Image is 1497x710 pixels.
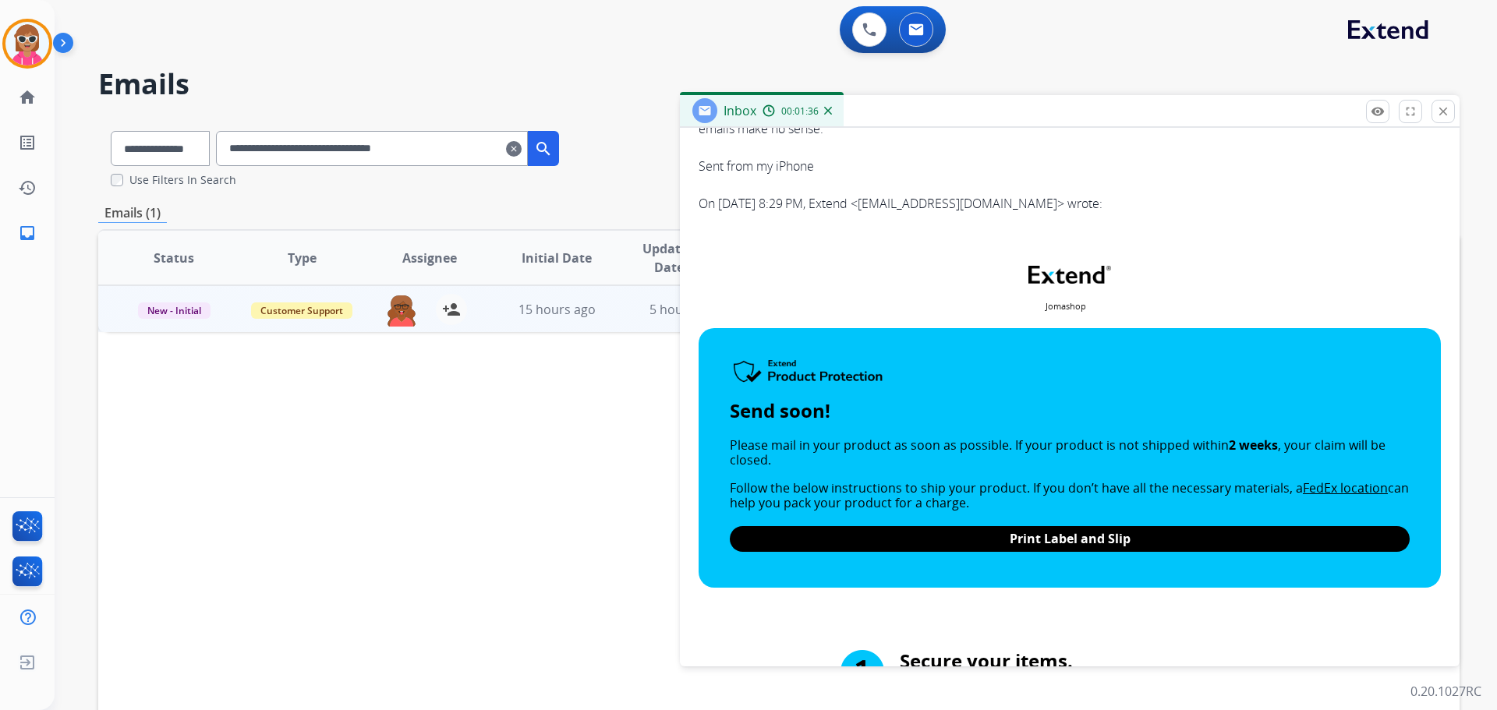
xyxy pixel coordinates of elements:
[1436,104,1450,118] mat-icon: close
[730,479,1409,511] span: Follow the below instructions to ship your product. If you don’t have all the necessary materials...
[5,22,49,65] img: avatar
[98,203,167,223] p: Emails (1)
[251,302,352,319] span: Customer Support
[699,194,1441,231] blockquote: On [DATE] 8:29 PM, Extend <[EMAIL_ADDRESS][DOMAIN_NAME]> wrote:
[98,69,1460,100] h2: Emails
[699,157,1441,175] div: Sent from my iPhone
[730,526,1410,552] a: Print Label and Slip
[18,88,37,107] mat-icon: home
[129,172,236,188] label: Use Filters In Search
[900,648,1073,673] span: Secure your items.
[1303,479,1388,496] a: FedEx location
[386,294,417,327] img: agent-avatar
[1403,104,1417,118] mat-icon: fullscreen
[1371,104,1385,118] mat-icon: remove_red_eye
[138,302,211,319] span: New - Initial
[506,140,522,158] mat-icon: clear
[522,249,592,267] span: Initial Date
[288,249,317,267] span: Type
[634,239,705,277] span: Updated Date
[1028,266,1112,284] img: Extend Logo
[18,178,37,197] mat-icon: history
[442,300,461,319] mat-icon: person_add
[1229,436,1278,454] strong: 2 weeks
[724,102,756,119] span: Inbox
[18,224,37,242] mat-icon: inbox
[841,650,884,694] img: Circle%20%2B%20Number_1.png
[734,360,883,385] img: Extend Product Protection
[402,249,457,267] span: Assignee
[18,133,37,152] mat-icon: list_alt
[730,397,830,423] span: Send soon!
[781,105,819,118] span: 00:01:36
[1046,300,1086,312] span: Jomashop
[1410,682,1481,701] p: 0.20.1027RC
[154,249,194,267] span: Status
[1010,530,1131,547] span: Print Label and Slip
[649,301,720,318] span: 5 hours ago
[518,301,596,318] span: 15 hours ago
[730,438,1410,468] p: Please mail in your product as soon as possible. If your product is not shipped within , your cla...
[534,140,553,158] mat-icon: search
